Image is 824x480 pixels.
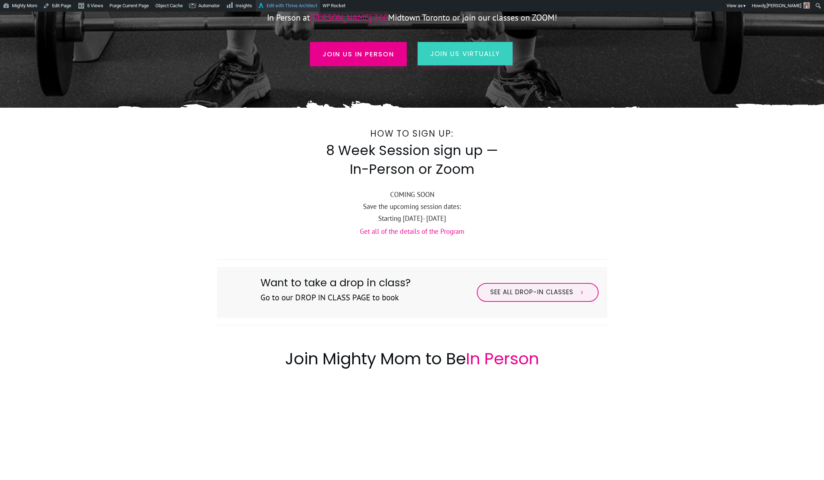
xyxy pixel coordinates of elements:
span: 8 Week Session sign up — In-Person or Zoom [326,141,498,179]
p: COMING SOON Save the upcoming session dates: [217,189,607,213]
span: [PERSON_NAME] 360 [310,12,388,23]
a: Join us in person [310,42,407,66]
span: Want to take a drop in class? [260,275,411,290]
h2: Join Mighty Mom to Be [217,347,607,370]
a: join us virtually [418,42,513,65]
a: See All Drop-in Classes [477,283,599,302]
span: Insights [236,3,252,8]
span: How to Sign Up: [370,128,454,140]
span: join us virtually [430,49,500,58]
h3: Go to our DROP IN CLASS PAGE to book [260,292,411,312]
span: See All Drop-in Classes [490,288,573,296]
p: Starting [DATE]- [DATE] [217,213,607,224]
span: [PERSON_NAME] [767,3,801,8]
span: Join us in person [323,49,394,59]
span: In Person [466,347,539,370]
a: Get all of the details of the Program [360,227,465,236]
p: In Person at Midtown Toronto or join our classes on ZOOM! [217,10,607,25]
span: ▼ [743,4,746,8]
